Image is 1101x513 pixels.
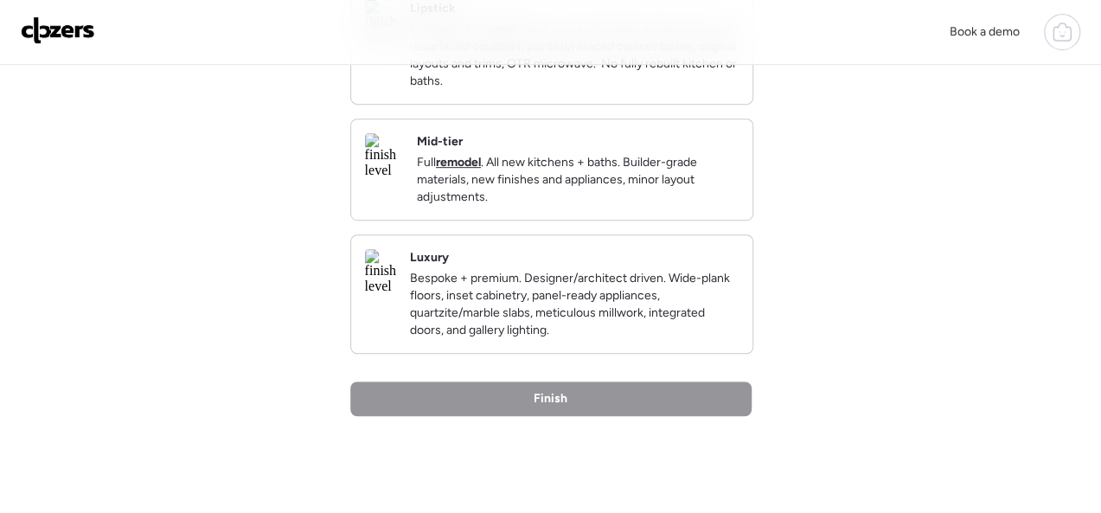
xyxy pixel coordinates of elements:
[950,24,1020,39] span: Book a demo
[534,390,567,407] span: Finish
[417,133,463,151] h2: Mid-tier
[410,249,449,266] h2: Luxury
[365,249,396,294] img: finish level
[436,155,481,170] strong: remodel
[21,16,95,44] img: Logo
[365,133,403,178] img: finish level
[417,154,739,206] p: Full . All new kitchens + baths. Builder-grade materials, new finishes and appliances, minor layo...
[410,270,739,339] p: Bespoke + premium. Designer/architect driven. Wide-plank floors, inset cabinetry, panel-ready app...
